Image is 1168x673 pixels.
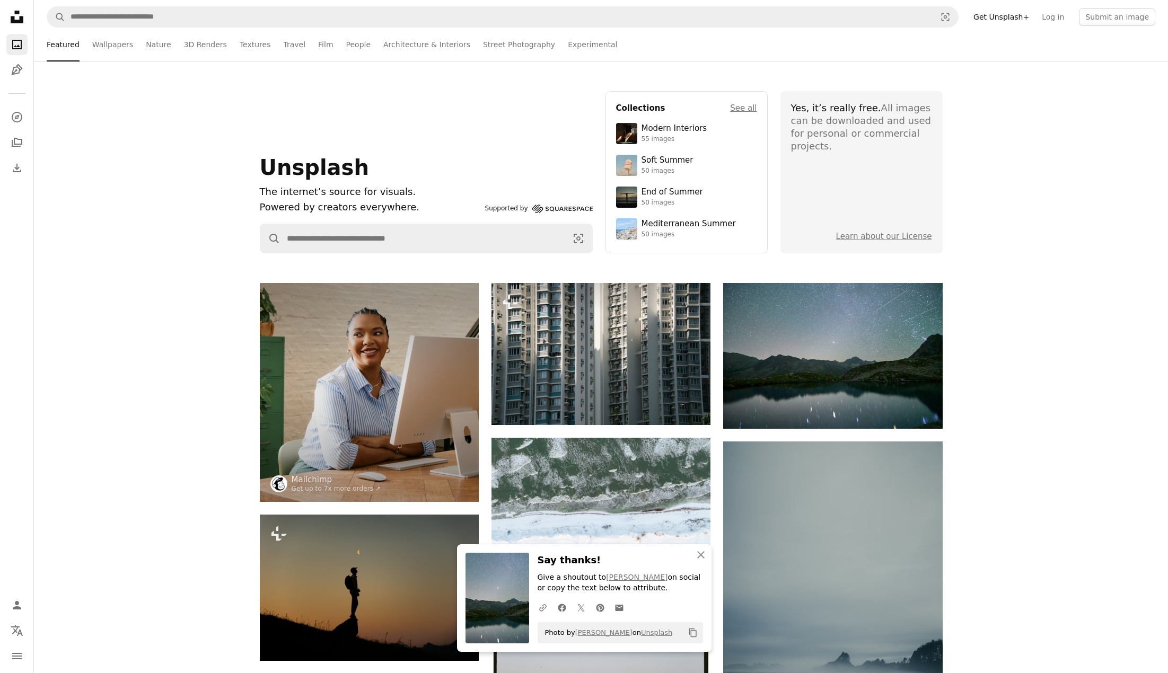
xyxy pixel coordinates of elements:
[723,283,942,429] img: Starry night sky over a calm mountain lake
[6,645,28,667] button: Menu
[270,475,287,492] img: Go to Mailchimp's profile
[6,59,28,81] a: Illustrations
[538,553,703,568] h3: Say thanks!
[967,8,1035,25] a: Get Unsplash+
[641,628,672,636] a: Unsplash
[383,28,470,61] a: Architecture & Interiors
[184,28,227,61] a: 3D Renders
[47,7,65,27] button: Search Unsplash
[684,624,702,642] button: Copy to clipboard
[642,231,736,239] div: 50 images
[572,597,591,618] a: Share on Twitter
[616,218,757,240] a: Mediterranean Summer50 images
[642,187,703,198] div: End of Summer
[723,351,942,360] a: Starry night sky over a calm mountain lake
[616,187,637,208] img: premium_photo-1754398386796-ea3dec2a6302
[791,102,881,113] span: Yes, it’s really free.
[92,28,133,61] a: Wallpapers
[730,102,757,114] a: See all
[283,28,305,61] a: Travel
[260,515,479,660] img: Silhouette of a hiker looking at the moon at sunset.
[260,224,280,253] button: Search Unsplash
[552,597,572,618] a: Share on Facebook
[575,628,633,636] a: [PERSON_NAME]
[616,155,757,176] a: Soft Summer50 images
[642,219,736,229] div: Mediterranean Summer
[565,224,592,253] button: Visual search
[6,132,28,153] a: Collections
[642,123,707,134] div: Modern Interiors
[346,28,371,61] a: People
[642,155,693,166] div: Soft Summer
[6,34,28,55] a: Photos
[538,572,703,594] p: Give a shoutout to on social or copy the text below to attribute.
[292,485,381,492] a: Get up to 7x more orders ↗
[540,624,673,641] span: Photo by on
[6,107,28,128] a: Explore
[616,218,637,240] img: premium_photo-1688410049290-d7394cc7d5df
[260,582,479,592] a: Silhouette of a hiker looking at the moon at sunset.
[616,123,637,144] img: premium_photo-1747189286942-bc91257a2e39
[1035,8,1070,25] a: Log in
[146,28,171,61] a: Nature
[260,200,481,215] p: Powered by creators everywhere.
[318,28,333,61] a: Film
[260,184,481,200] h1: The internet’s source for visuals.
[642,167,693,175] div: 50 images
[610,597,629,618] a: Share over email
[483,28,555,61] a: Street Photography
[292,474,381,485] a: Mailchimp
[491,283,710,425] img: Tall apartment buildings with many windows and balconies.
[616,155,637,176] img: premium_photo-1749544311043-3a6a0c8d54af
[642,135,707,144] div: 55 images
[491,349,710,358] a: Tall apartment buildings with many windows and balconies.
[6,595,28,616] a: Log in / Sign up
[568,28,617,61] a: Experimental
[6,620,28,641] button: Language
[791,102,932,153] div: All images can be downloaded and used for personal or commercial projects.
[642,199,703,207] div: 50 images
[491,438,710,601] img: Snow covered landscape with frozen water
[606,573,668,581] a: [PERSON_NAME]
[616,123,757,144] a: Modern Interiors55 images
[47,6,959,28] form: Find visuals sitewide
[616,187,757,208] a: End of Summer50 images
[260,224,593,253] form: Find visuals sitewide
[933,7,958,27] button: Visual search
[260,387,479,397] a: A woman smiling while working at a computer
[723,601,942,610] a: Surfer walking on a misty beach with surfboard
[836,232,932,241] a: Learn about our License
[485,202,593,215] a: Supported by
[616,102,665,114] h4: Collections
[240,28,271,61] a: Textures
[260,283,479,502] img: A woman smiling while working at a computer
[6,157,28,179] a: Download History
[1079,8,1155,25] button: Submit an image
[260,155,369,180] span: Unsplash
[491,515,710,524] a: Snow covered landscape with frozen water
[591,597,610,618] a: Share on Pinterest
